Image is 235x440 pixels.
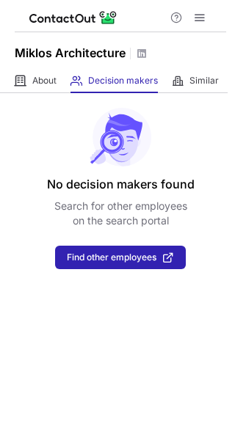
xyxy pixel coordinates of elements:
[15,44,126,62] h1: Miklos Architecture
[55,246,186,269] button: Find other employees
[89,108,152,166] img: No leads found
[67,252,156,263] span: Find other employees
[54,199,187,228] p: Search for other employees on the search portal
[32,75,57,87] span: About
[88,75,158,87] span: Decision makers
[189,75,219,87] span: Similar
[29,9,117,26] img: ContactOut v5.3.10
[47,175,195,193] header: No decision makers found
